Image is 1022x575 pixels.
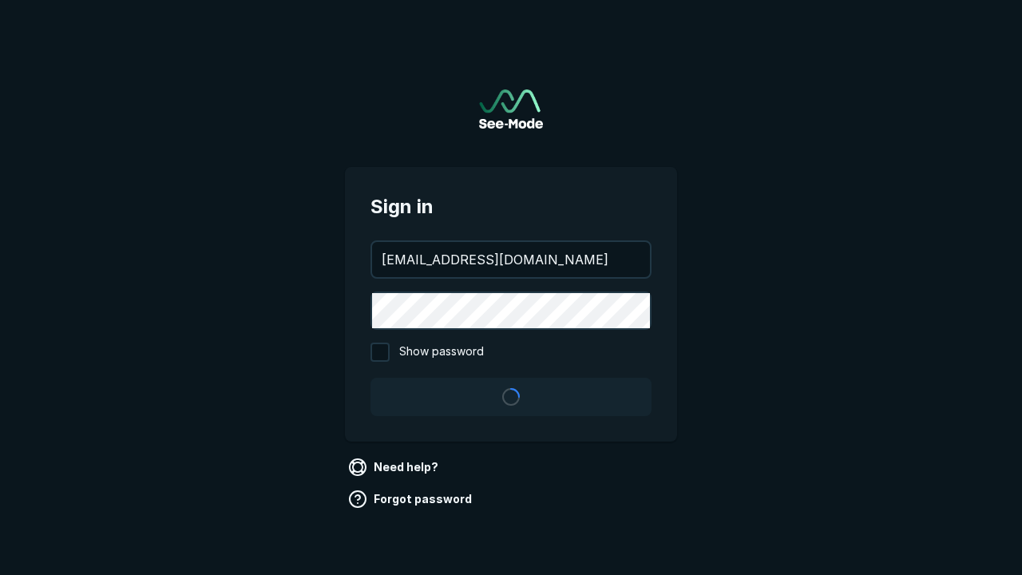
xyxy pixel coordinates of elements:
a: Go to sign in [479,89,543,129]
a: Forgot password [345,486,478,512]
span: Show password [399,343,484,362]
a: Need help? [345,454,445,480]
input: your@email.com [372,242,650,277]
img: See-Mode Logo [479,89,543,129]
span: Sign in [370,192,652,221]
